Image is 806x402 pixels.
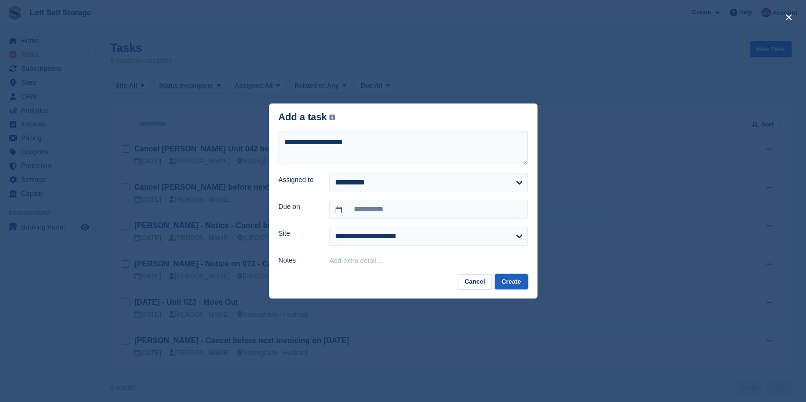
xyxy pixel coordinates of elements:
[279,112,336,123] div: Add a task
[329,257,383,264] button: Add extra detail…
[279,255,318,265] label: Notes
[279,229,318,239] label: Site
[781,10,796,25] button: close
[495,274,527,290] button: Create
[279,202,318,212] label: Due on
[329,115,335,120] img: icon-info-grey-7440780725fd019a000dd9b08b2336e03edf1995a4989e88bcd33f0948082b44.svg
[279,175,318,185] label: Assigned to
[458,274,492,290] button: Cancel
